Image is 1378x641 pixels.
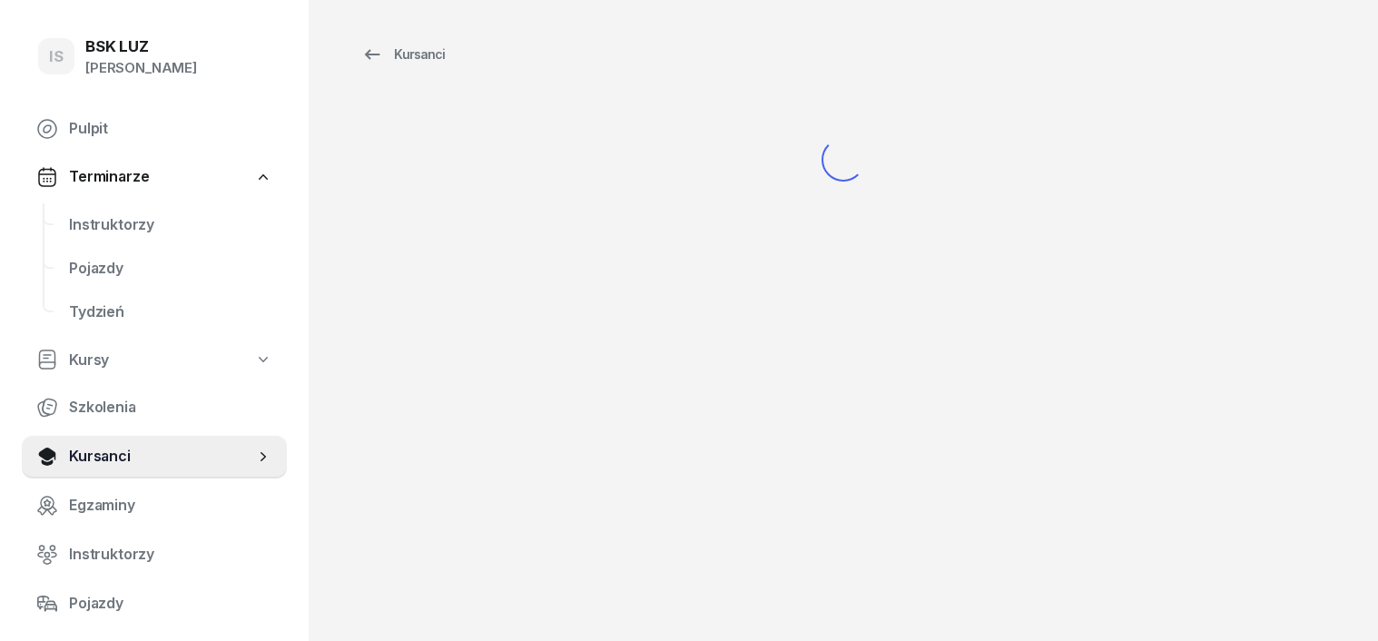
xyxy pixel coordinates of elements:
a: Pojazdy [22,582,287,626]
span: Instruktorzy [69,543,272,567]
span: Pojazdy [69,592,272,616]
a: Pulpit [22,107,287,151]
div: [PERSON_NAME] [85,56,197,80]
a: Pojazdy [54,247,287,291]
a: Tydzień [54,291,287,334]
span: IS [49,49,64,64]
span: Pojazdy [69,257,272,281]
a: Kursy [22,340,287,381]
span: Kursanci [69,445,254,468]
a: Terminarze [22,156,287,198]
span: Egzaminy [69,494,272,518]
a: Instruktorzy [54,203,287,247]
span: Szkolenia [69,396,272,419]
span: Pulpit [69,117,272,141]
span: Tydzień [69,301,272,324]
a: Szkolenia [22,386,287,429]
span: Kursy [69,349,109,372]
a: Egzaminy [22,484,287,528]
a: Kursanci [22,435,287,478]
span: Instruktorzy [69,213,272,237]
div: BSK LUZ [85,39,197,54]
a: Instruktorzy [22,533,287,577]
div: Kursanci [361,44,445,65]
span: Terminarze [69,165,149,189]
a: Kursanci [345,36,461,73]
